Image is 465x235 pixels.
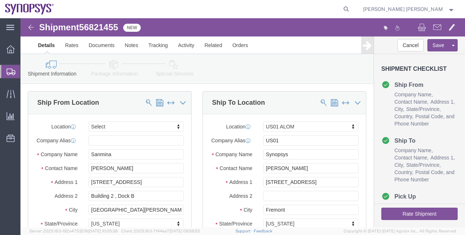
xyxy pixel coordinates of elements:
[5,4,54,15] img: logo
[29,229,118,233] span: Server: 2025.19.0-192a4753216
[254,229,272,233] a: Feedback
[88,229,118,233] span: [DATE] 10:05:38
[20,18,465,227] iframe: FS Legacy Container
[363,5,443,13] span: Marilia de Melo Fernandes
[363,5,455,14] button: [PERSON_NAME] [PERSON_NAME]
[344,228,456,234] span: Copyright © [DATE]-[DATE] Agistix Inc., All Rights Reserved
[235,229,254,233] a: Support
[169,229,200,233] span: [DATE] 09:58:55
[121,229,200,233] span: Client: 2025.19.0-7f44ea7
